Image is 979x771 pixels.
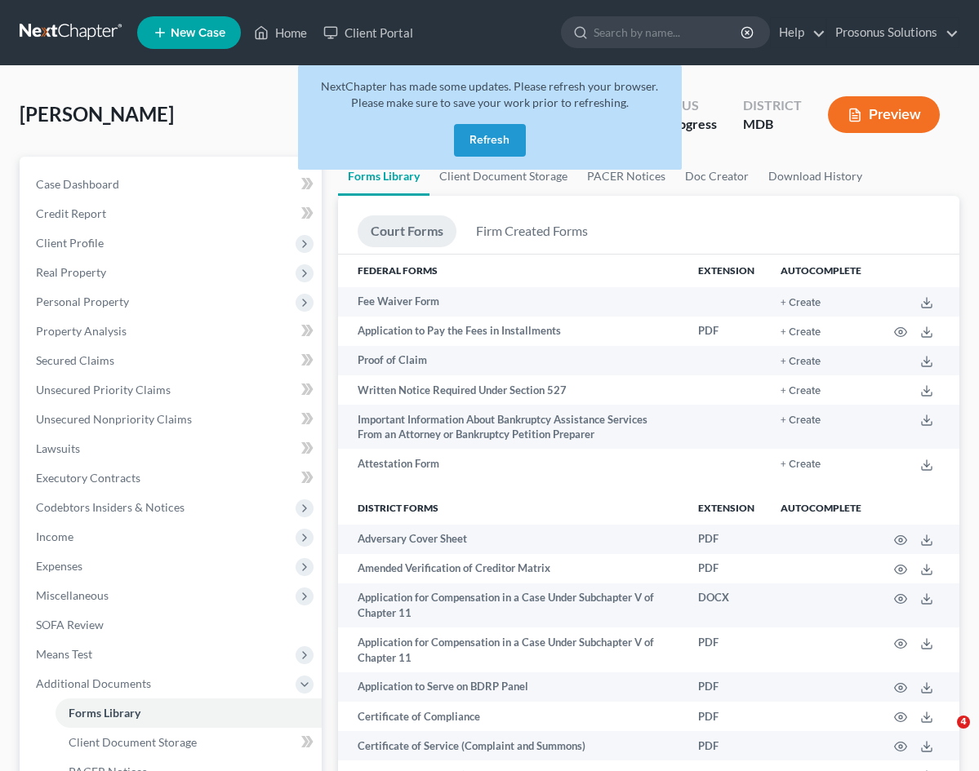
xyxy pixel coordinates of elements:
[338,554,685,583] td: Amended Verification of Creditor Matrix
[338,525,685,554] td: Adversary Cover Sheet
[338,731,685,760] td: Certificate of Service (Complaint and Summons)
[23,170,322,199] a: Case Dashboard
[338,583,685,628] td: Application for Compensation in a Case Under Subchapter V of Chapter 11
[338,317,685,346] td: Application to Pay the Fees in Installments
[36,588,109,602] span: Miscellaneous
[827,18,959,47] a: Prosonus Solutions
[685,672,768,702] td: PDF
[675,157,759,196] a: Doc Creator
[651,115,717,134] div: In Progress
[23,346,322,375] a: Secured Claims
[338,702,685,731] td: Certificate of Compliance
[36,236,104,250] span: Client Profile
[23,434,322,463] a: Lawsuits
[23,199,322,228] a: Credit Report
[36,383,171,397] span: Unsecured Priority Claims
[321,79,658,109] span: NextChapter has made some updates. Please refresh your browser. Please make sure to save your wor...
[23,375,322,405] a: Unsecured Priority Claims
[781,459,821,470] button: + Create
[36,412,192,426] span: Unsecured Nonpriority Claims
[23,405,322,434] a: Unsecured Nonpriority Claims
[768,255,874,287] th: Autocomplete
[20,102,174,126] span: [PERSON_NAME]
[454,124,526,157] button: Refresh
[69,706,140,720] span: Forms Library
[338,627,685,672] td: Application for Compensation in a Case Under Subchapter V of Chapter 11
[338,672,685,702] td: Application to Serve on BDRP Panel
[36,530,73,543] span: Income
[685,702,768,731] td: PDF
[685,554,768,583] td: PDF
[338,405,685,450] td: Important Information About Bankruptcy Assistance Services From an Attorney or Bankruptcy Petitio...
[338,375,685,405] td: Written Notice Required Under Section 527
[36,441,80,455] span: Lawsuits
[36,647,92,661] span: Means Test
[69,735,197,749] span: Client Document Storage
[828,96,940,133] button: Preview
[781,357,821,367] button: + Create
[651,96,717,115] div: Status
[685,627,768,672] td: PDF
[338,255,685,287] th: Federal Forms
[36,559,82,573] span: Expenses
[36,353,114,367] span: Secured Claims
[685,583,768,628] td: DOCX
[338,492,685,525] th: District forms
[338,287,685,317] td: Fee Waiver Form
[685,255,768,287] th: Extension
[463,215,601,247] a: Firm Created Forms
[759,157,872,196] a: Download History
[315,18,421,47] a: Client Portal
[685,525,768,554] td: PDF
[771,18,825,47] a: Help
[594,17,743,47] input: Search by name...
[23,317,322,346] a: Property Analysis
[36,500,185,514] span: Codebtors Insiders & Notices
[23,610,322,640] a: SOFA Review
[56,698,322,728] a: Forms Library
[36,618,104,631] span: SOFA Review
[36,676,151,690] span: Additional Documents
[743,96,802,115] div: District
[743,115,802,134] div: MDB
[685,492,768,525] th: Extension
[56,728,322,757] a: Client Document Storage
[781,386,821,397] button: + Create
[36,324,127,338] span: Property Analysis
[36,177,119,191] span: Case Dashboard
[957,716,970,729] span: 4
[768,492,874,525] th: Autocomplete
[698,323,754,339] div: PDF
[923,716,963,755] iframe: Intercom live chat
[171,27,225,39] span: New Case
[36,471,140,485] span: Executory Contracts
[36,265,106,279] span: Real Property
[338,346,685,375] td: Proof of Claim
[36,295,129,308] span: Personal Property
[36,206,106,220] span: Credit Report
[358,215,456,247] a: Court Forms
[781,298,821,308] button: + Create
[781,327,821,338] button: + Create
[338,449,685,478] td: Attestation Form
[781,415,821,426] button: + Create
[23,463,322,493] a: Executory Contracts
[246,18,315,47] a: Home
[685,731,768,760] td: PDF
